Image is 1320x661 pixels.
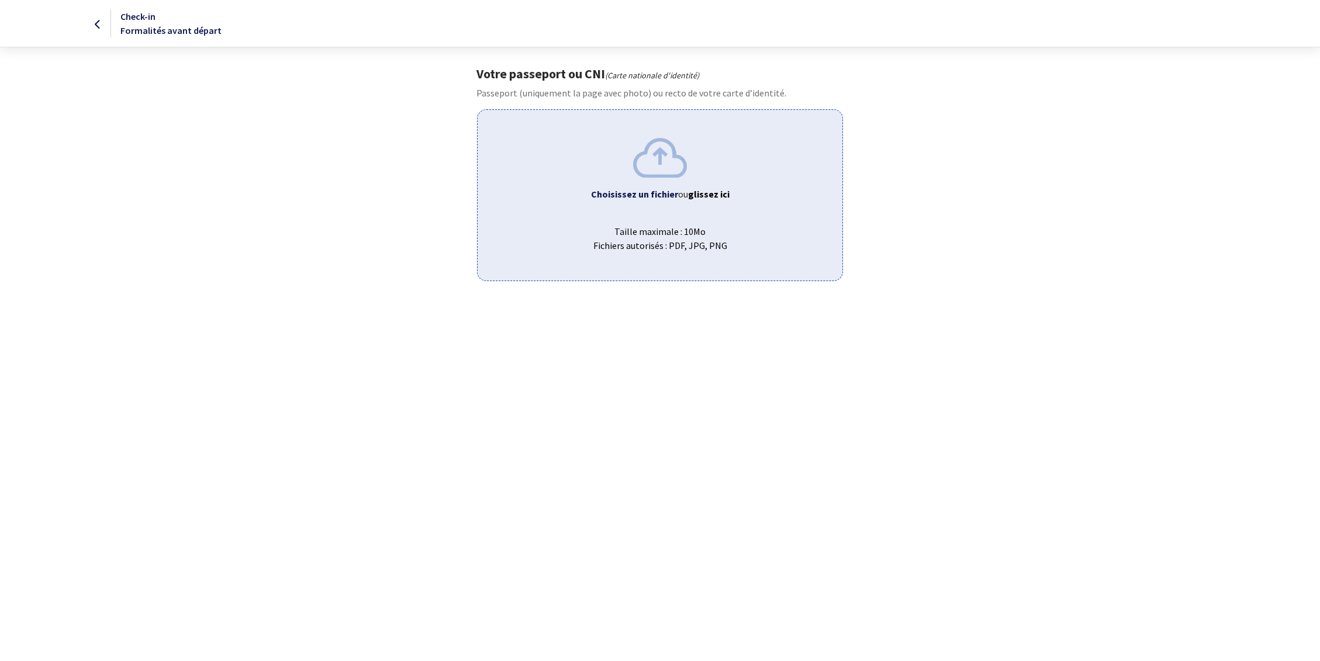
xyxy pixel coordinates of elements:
h1: Votre passeport ou CNI [476,66,843,81]
b: glissez ici [688,188,730,200]
p: Passeport (uniquement la page avec photo) ou recto de votre carte d’identité. [476,86,843,100]
span: Check-in Formalités avant départ [120,11,222,36]
img: upload.png [633,138,687,177]
b: Choisissez un fichier [591,188,678,200]
span: Taille maximale : 10Mo Fichiers autorisés : PDF, JPG, PNG [487,215,832,252]
span: ou [678,188,730,200]
i: (Carte nationale d'identité) [605,70,699,81]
